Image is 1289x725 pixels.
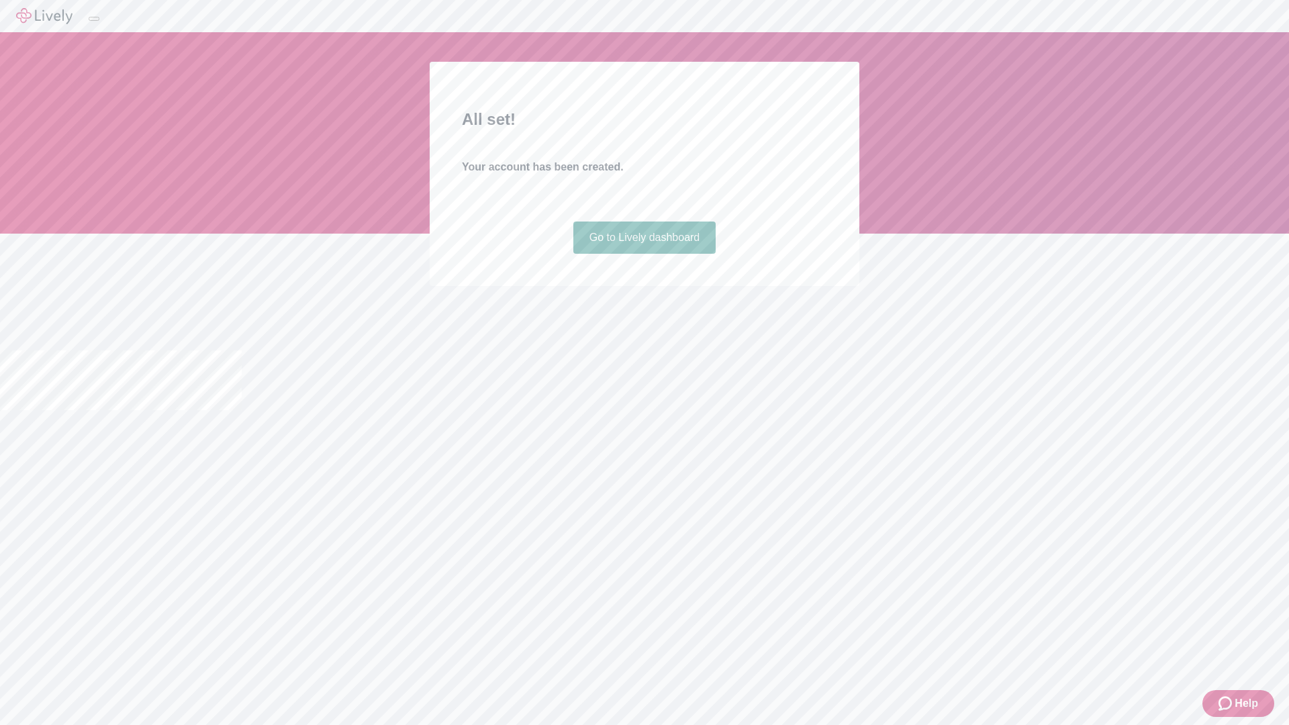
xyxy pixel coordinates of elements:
[573,222,716,254] a: Go to Lively dashboard
[16,8,73,24] img: Lively
[462,107,827,132] h2: All set!
[1219,695,1235,712] svg: Zendesk support icon
[1202,690,1274,717] button: Zendesk support iconHelp
[89,17,99,21] button: Log out
[1235,695,1258,712] span: Help
[462,159,827,175] h4: Your account has been created.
